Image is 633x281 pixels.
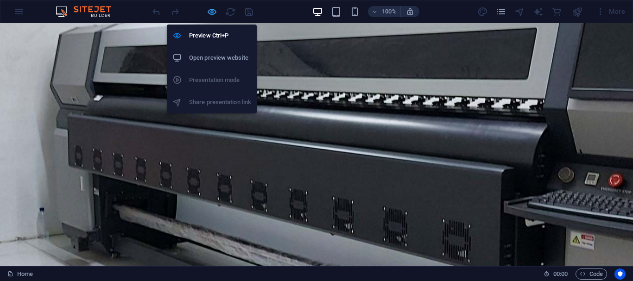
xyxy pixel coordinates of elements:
[189,30,251,41] h6: Preview Ctrl+P
[580,269,603,280] span: Code
[368,6,401,17] button: 100%
[496,6,507,17] button: pages
[382,6,397,17] h6: 100%
[614,269,626,280] button: Usercentrics
[53,6,123,17] img: Editor Logo
[544,269,568,280] h6: Session time
[7,269,33,280] a: Click to cancel selection. Double-click to open Pages
[406,7,414,16] i: On resize automatically adjust zoom level to fit chosen device.
[553,269,568,280] span: 00 00
[576,269,607,280] button: Code
[496,6,506,17] i: Pages (Ctrl+Alt+S)
[560,270,561,277] span: :
[189,52,251,63] h6: Open preview website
